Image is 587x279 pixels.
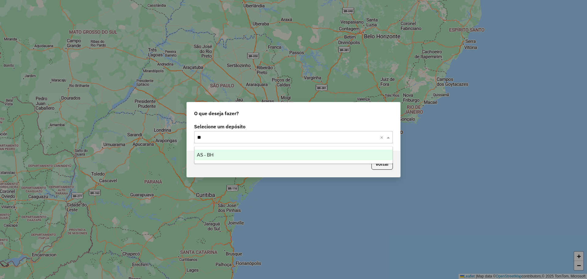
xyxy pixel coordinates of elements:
[194,146,393,164] ng-dropdown-panel: Options list
[380,134,385,141] span: Clear all
[194,123,393,130] label: Selecione um depósito
[371,158,393,170] button: Voltar
[197,152,213,157] span: AS - BH
[194,110,239,117] span: O que deseja fazer?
